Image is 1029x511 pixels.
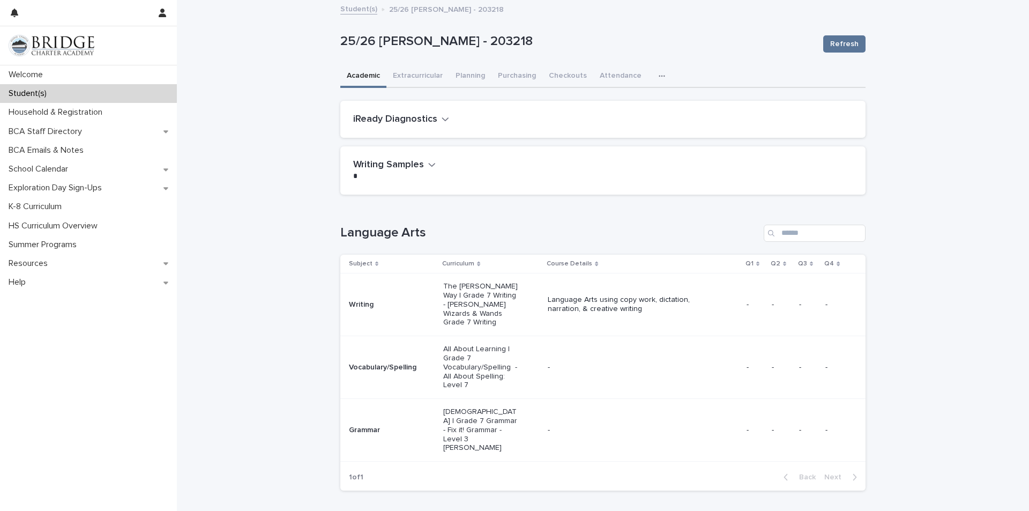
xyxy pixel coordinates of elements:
p: Welcome [4,70,51,80]
p: Resources [4,258,56,269]
p: - [825,300,848,309]
tr: Vocabulary/SpellingAll About Learning | Grade 7 Vocabulary/Spelling - All About Spelling: Level 7... [340,336,866,399]
button: iReady Diagnostics [353,114,449,125]
p: - [799,300,817,309]
p: Curriculum [442,258,474,270]
span: Next [824,473,848,481]
p: Summer Programs [4,240,85,250]
p: - [548,363,701,372]
p: Q3 [798,258,807,270]
p: The [PERSON_NAME] Way | Grade 7 Writing - [PERSON_NAME] Wizards & Wands Grade 7 Writing [443,282,520,327]
button: Attendance [593,65,648,88]
a: Student(s) [340,2,377,14]
p: Q1 [745,258,754,270]
button: Planning [449,65,491,88]
p: - [799,426,817,435]
h1: Language Arts [340,225,759,241]
p: Help [4,277,34,287]
p: Language Arts using copy work, dictation, narration, & creative writing [548,295,701,314]
p: Course Details [547,258,592,270]
button: Checkouts [542,65,593,88]
p: Exploration Day Sign-Ups [4,183,110,193]
p: BCA Staff Directory [4,127,91,137]
button: Next [820,472,866,482]
p: - [825,363,848,372]
p: - [747,426,763,435]
button: Writing Samples [353,159,436,171]
button: Purchasing [491,65,542,88]
p: - [548,426,701,435]
p: Grammar [349,426,426,435]
tr: Grammar[DEMOGRAPHIC_DATA] | Grade 7 Grammar - Fix it! Grammar - Level 3 [PERSON_NAME]----- [340,399,866,462]
input: Search [764,225,866,242]
p: Subject [349,258,372,270]
button: Back [775,472,820,482]
p: School Calendar [4,164,77,174]
h2: iReady Diagnostics [353,114,437,125]
p: Q4 [824,258,834,270]
p: All About Learning | Grade 7 Vocabulary/Spelling - All About Spelling: Level 7 [443,345,520,390]
span: Refresh [830,39,859,49]
p: Student(s) [4,88,55,99]
p: Vocabulary/Spelling [349,363,426,372]
span: Back [793,473,816,481]
h2: Writing Samples [353,159,424,171]
p: - [772,426,791,435]
button: Refresh [823,35,866,53]
p: [DEMOGRAPHIC_DATA] | Grade 7 Grammar - Fix it! Grammar - Level 3 [PERSON_NAME] [443,408,520,453]
p: HS Curriculum Overview [4,221,106,231]
p: - [747,300,763,309]
img: V1C1m3IdTEidaUdm9Hs0 [9,35,94,56]
p: 25/26 [PERSON_NAME] - 203218 [340,34,815,49]
p: Household & Registration [4,107,111,117]
p: Writing [349,300,426,309]
p: Q2 [771,258,780,270]
p: - [799,363,817,372]
p: 25/26 [PERSON_NAME] - 203218 [389,3,504,14]
p: - [825,426,848,435]
p: BCA Emails & Notes [4,145,92,155]
p: - [747,363,763,372]
button: Academic [340,65,386,88]
p: K-8 Curriculum [4,202,70,212]
p: 1 of 1 [340,464,372,491]
button: Extracurricular [386,65,449,88]
tr: WritingThe [PERSON_NAME] Way | Grade 7 Writing - [PERSON_NAME] Wizards & Wands Grade 7 WritingLan... [340,273,866,336]
p: - [772,300,791,309]
p: - [772,363,791,372]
